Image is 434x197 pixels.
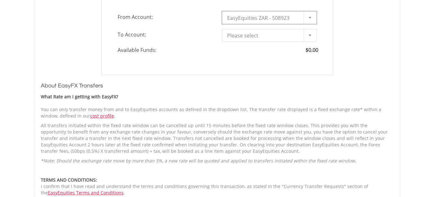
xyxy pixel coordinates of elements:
[113,11,217,23] span: From Account:
[41,81,394,90] h3: About EasyFX Transfers
[41,106,394,119] p: You can only transfer money from and to EasyEquities accounts as defined in the dropdown list. Th...
[227,29,302,42] span: Please select
[113,29,217,40] span: To Account:
[41,94,394,100] div: What Rate am I getting with EasyFX?
[113,46,217,54] span: Available Funds:
[48,190,124,196] a: EasyEquities Terms and Conditions
[306,46,318,53] span: $0.00
[90,113,114,119] a: cost profile
[41,177,394,196] div: I confirm that I have read and understand the terms and conditions governing this transaction, as...
[227,12,302,24] span: EasyEquities ZAR - 508923
[41,122,394,154] p: All transfers initiated within the fixed rate window can be cancelled up until 15 minutes before ...
[41,177,394,183] div: TERMS AND CONDITIONS:
[41,158,356,164] em: *Note: Should the exchange rate move by more than 5%, a new rate will be quoted and applied to tr...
